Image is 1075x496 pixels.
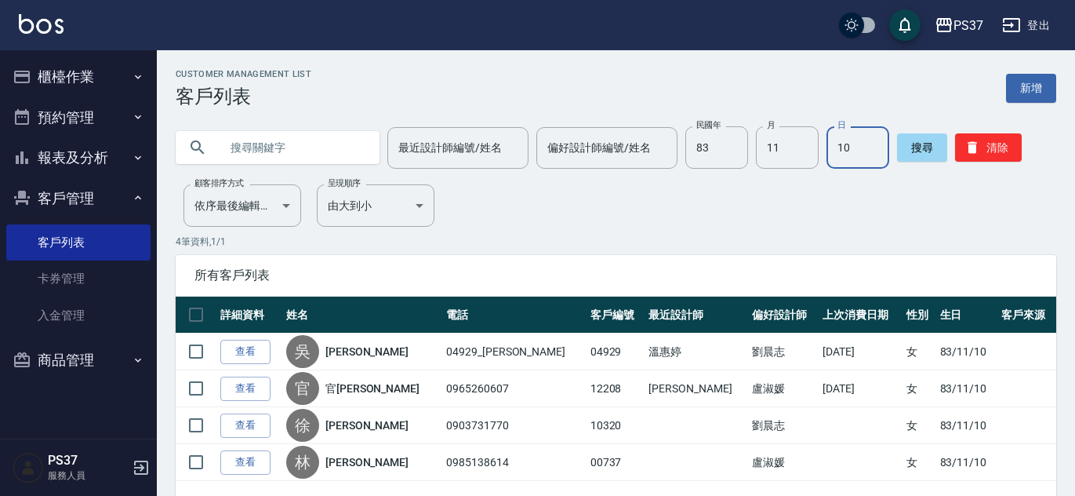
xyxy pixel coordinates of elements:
button: 客戶管理 [6,178,151,219]
label: 民國年 [696,119,721,131]
th: 客戶編號 [587,297,645,334]
div: PS37 [953,16,983,35]
a: [PERSON_NAME] [325,418,409,433]
img: Person [13,452,44,483]
td: 0965260607 [442,370,587,407]
button: 報表及分析 [6,137,151,178]
th: 姓名 [282,297,442,334]
label: 呈現順序 [328,177,361,189]
td: [PERSON_NAME] [645,370,748,407]
th: 詳細資料 [216,297,282,334]
td: 盧淑媛 [748,444,819,481]
th: 最近設計師 [645,297,748,334]
a: 新增 [1006,74,1056,103]
td: 10320 [587,407,645,444]
a: 官[PERSON_NAME] [325,381,419,396]
td: 12208 [587,370,645,407]
p: 服務人員 [48,469,128,483]
td: 83/11/10 [936,370,998,407]
div: 官 [286,372,319,405]
td: 女 [902,444,936,481]
button: PS37 [928,9,990,42]
button: 搜尋 [897,133,947,162]
td: 83/11/10 [936,334,998,370]
h2: Customer Management List [176,69,311,79]
td: 83/11/10 [936,444,998,481]
img: Logo [19,14,64,34]
td: 04929 [587,334,645,370]
button: 清除 [955,133,1022,162]
div: 吳 [286,335,319,368]
td: 劉晨志 [748,334,819,370]
td: 劉晨志 [748,407,819,444]
div: 徐 [286,409,319,442]
button: 登出 [996,11,1056,40]
td: [DATE] [819,370,902,407]
h3: 客戶列表 [176,86,311,108]
div: 由大到小 [317,184,434,227]
a: 客戶列表 [6,224,151,261]
td: 女 [902,407,936,444]
th: 客戶來源 [997,297,1056,334]
a: 查看 [220,450,271,475]
a: 查看 [220,377,271,401]
h5: PS37 [48,453,128,469]
span: 所有客戶列表 [194,268,1037,283]
td: 00737 [587,444,645,481]
td: 0903731770 [442,407,587,444]
td: 女 [902,370,936,407]
a: 入金管理 [6,297,151,334]
p: 4 筆資料, 1 / 1 [176,235,1056,249]
th: 上次消費日期 [819,297,902,334]
th: 電話 [442,297,587,334]
button: 商品管理 [6,340,151,381]
th: 偏好設計師 [748,297,819,334]
button: save [889,9,921,41]
div: 依序最後編輯時間 [183,184,301,227]
td: [DATE] [819,334,902,370]
a: 查看 [220,414,271,438]
label: 顧客排序方式 [194,177,244,189]
td: 盧淑媛 [748,370,819,407]
td: 0985138614 [442,444,587,481]
input: 搜尋關鍵字 [220,126,367,169]
th: 生日 [936,297,998,334]
td: 溫惠婷 [645,334,748,370]
td: 83/11/10 [936,407,998,444]
label: 月 [767,119,775,131]
div: 林 [286,446,319,479]
a: 卡券管理 [6,261,151,297]
a: 查看 [220,340,271,364]
button: 預約管理 [6,97,151,138]
td: 04929_[PERSON_NAME] [442,334,587,370]
label: 日 [837,119,845,131]
a: [PERSON_NAME] [325,454,409,470]
button: 櫃檯作業 [6,57,151,97]
a: [PERSON_NAME] [325,344,409,359]
td: 女 [902,334,936,370]
th: 性別 [902,297,936,334]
